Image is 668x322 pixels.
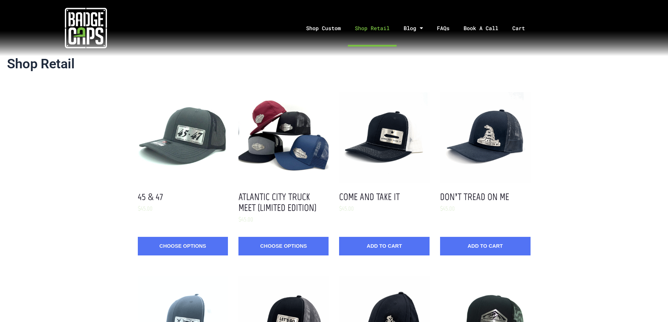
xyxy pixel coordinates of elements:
[440,191,509,203] a: Don’t Tread on Me
[440,205,455,212] span: $45.00
[397,10,430,47] a: Blog
[339,191,400,203] a: Come and Take It
[348,10,397,47] a: Shop Retail
[238,92,329,182] button: Atlantic City Truck Meet Hat Options
[339,205,354,212] span: $45.00
[505,10,541,47] a: Cart
[7,56,661,72] h1: Shop Retail
[138,205,153,212] span: $45.00
[238,215,253,223] span: $45.00
[299,10,348,47] a: Shop Custom
[171,10,668,47] nav: Menu
[238,191,316,213] a: Atlantic City Truck Meet (Limited Edition)
[138,191,163,203] a: 45 & 47
[65,7,107,49] img: badgecaps white logo with green acccent
[339,237,429,255] button: Add to Cart
[440,237,530,255] button: Add to Cart
[430,10,457,47] a: FAQs
[238,237,329,255] a: Choose Options
[457,10,505,47] a: Book A Call
[138,237,228,255] a: Choose Options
